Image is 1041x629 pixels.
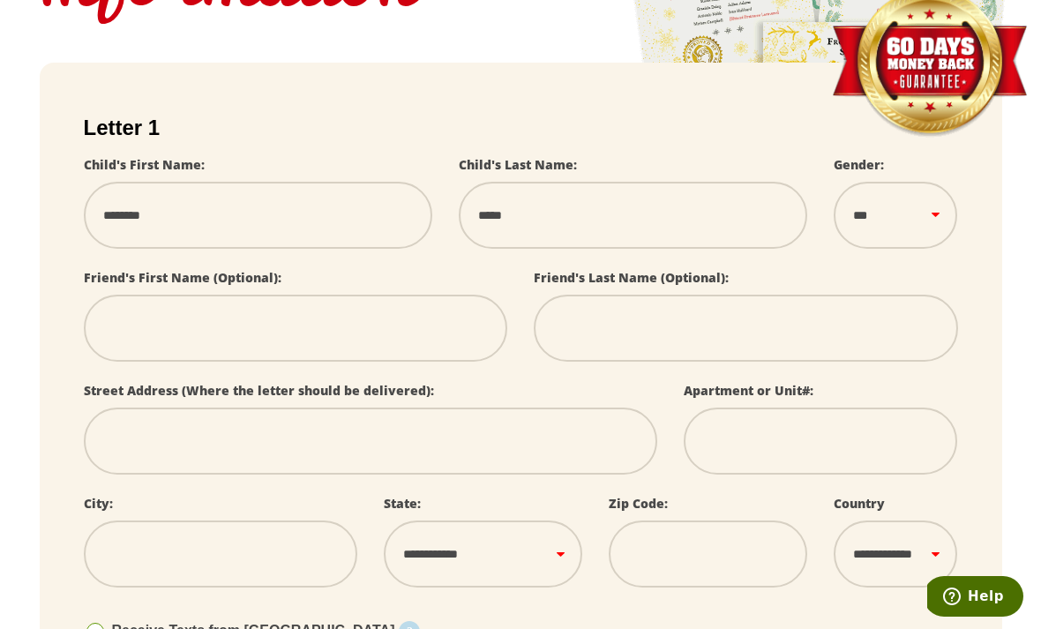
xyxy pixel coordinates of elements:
label: Apartment or Unit#: [684,382,813,399]
label: Zip Code: [609,495,668,512]
label: Street Address (Where the letter should be delivered): [84,382,434,399]
label: Gender: [834,156,884,173]
label: Country [834,495,885,512]
label: State: [384,495,421,512]
label: City: [84,495,113,512]
label: Child's First Name: [84,156,205,173]
h2: Letter 1 [84,116,958,140]
label: Friend's First Name (Optional): [84,269,281,286]
label: Friend's Last Name (Optional): [534,269,729,286]
iframe: Opens a widget where you can find more information [927,576,1023,620]
label: Child's Last Name: [459,156,577,173]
